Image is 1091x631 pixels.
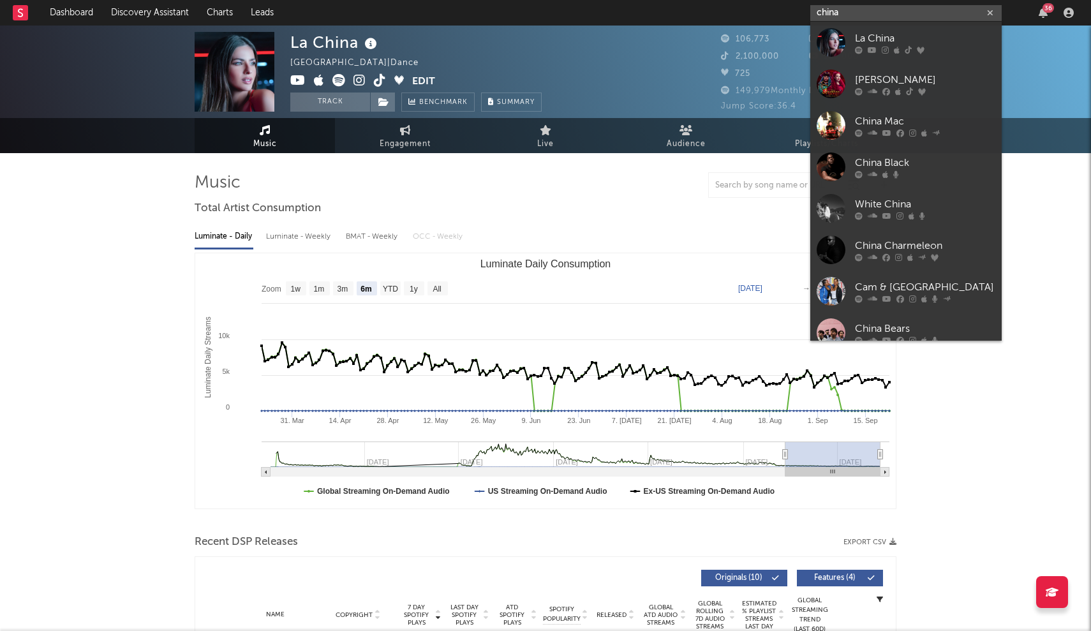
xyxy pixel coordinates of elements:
text: 5k [222,367,230,375]
a: China Mac [810,105,1002,146]
span: Jump Score: 36.4 [721,102,796,110]
a: China Black [810,146,1002,188]
span: 725 [721,70,750,78]
a: China Bears [810,312,1002,353]
text: 4. Aug [712,417,732,424]
a: White China [810,188,1002,229]
span: Summary [497,99,535,106]
text: 1y [410,285,418,293]
input: Search for artists [810,5,1002,21]
span: 7,824,260 [809,35,867,43]
text: Ex-US Streaming On-Demand Audio [644,487,775,496]
text: 6m [360,285,371,293]
text: Zoom [262,285,281,293]
svg: Luminate Daily Consumption [195,253,896,509]
div: La China [855,31,995,46]
span: Audience [667,137,706,152]
span: Engagement [380,137,431,152]
div: BMAT - Weekly [346,226,400,248]
div: Luminate - Daily [195,226,253,248]
span: Last Day Spotify Plays [447,604,481,627]
span: Recent DSP Releases [195,535,298,550]
button: Export CSV [843,538,896,546]
button: Originals(10) [701,570,787,586]
text: 7. [DATE] [612,417,642,424]
text: 1. Sep [808,417,828,424]
text: 26. May [471,417,496,424]
text: Luminate Daily Streams [204,316,212,397]
span: 149,979 Monthly Listeners [721,87,849,95]
span: 126,000 [809,52,859,61]
text: [DATE] [738,284,762,293]
div: 36 [1043,3,1054,13]
div: Luminate - Weekly [266,226,333,248]
text: All [433,285,441,293]
text: Luminate Daily Consumption [480,258,611,269]
text: Global Streaming On-Demand Audio [317,487,450,496]
a: Live [475,118,616,153]
text: 14. Apr [329,417,352,424]
text: 10k [218,332,230,339]
span: Estimated % Playlist Streams Last Day [741,600,776,630]
span: Originals ( 10 ) [709,574,768,582]
div: White China [855,197,995,212]
button: Features(4) [797,570,883,586]
text: 21. [DATE] [658,417,692,424]
span: Copyright [336,611,373,619]
a: Benchmark [401,93,475,112]
a: Audience [616,118,756,153]
text: 23. Jun [567,417,590,424]
span: 7 Day Spotify Plays [399,604,433,627]
a: Engagement [335,118,475,153]
div: China Mac [855,114,995,129]
span: Released [597,611,627,619]
span: Music [253,137,277,152]
text: 1m [314,285,325,293]
text: 31. Mar [280,417,304,424]
span: ATD Spotify Plays [495,604,529,627]
text: 3m [338,285,348,293]
button: Track [290,93,370,112]
span: 106,773 [721,35,769,43]
a: [PERSON_NAME] [810,63,1002,105]
span: Spotify Popularity [543,605,581,624]
span: Live [537,137,554,152]
span: Total Artist Consumption [195,201,321,216]
text: 12. May [423,417,449,424]
div: China Bears [855,321,995,336]
a: Music [195,118,335,153]
text: → [803,284,810,293]
div: [PERSON_NAME] [855,72,995,87]
span: Benchmark [419,95,468,110]
a: China Charmeleon [810,229,1002,271]
span: Global Rolling 7D Audio Streams [692,600,727,630]
span: Global ATD Audio Streams [643,604,678,627]
a: La China [810,22,1002,63]
div: China Charmeleon [855,238,995,253]
text: 15. Sep [854,417,878,424]
text: 9. Jun [521,417,540,424]
text: 0 [226,403,230,411]
span: Playlists/Charts [795,137,858,152]
text: YTD [383,285,398,293]
div: Cam & [GEOGRAPHIC_DATA] [855,279,995,295]
input: Search by song name or URL [709,181,843,191]
div: Name [234,610,317,620]
a: Playlists/Charts [756,118,896,153]
a: Cam & [GEOGRAPHIC_DATA] [810,271,1002,312]
text: 28. Apr [376,417,399,424]
button: Edit [412,74,435,90]
text: 1w [291,285,301,293]
div: China Black [855,155,995,170]
button: Summary [481,93,542,112]
div: [GEOGRAPHIC_DATA] | Dance [290,56,433,71]
span: Features ( 4 ) [805,574,864,582]
button: 36 [1039,8,1048,18]
text: 18. Aug [758,417,782,424]
div: La China [290,32,380,53]
text: US Streaming On-Demand Audio [488,487,607,496]
span: 2,100,000 [721,52,779,61]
